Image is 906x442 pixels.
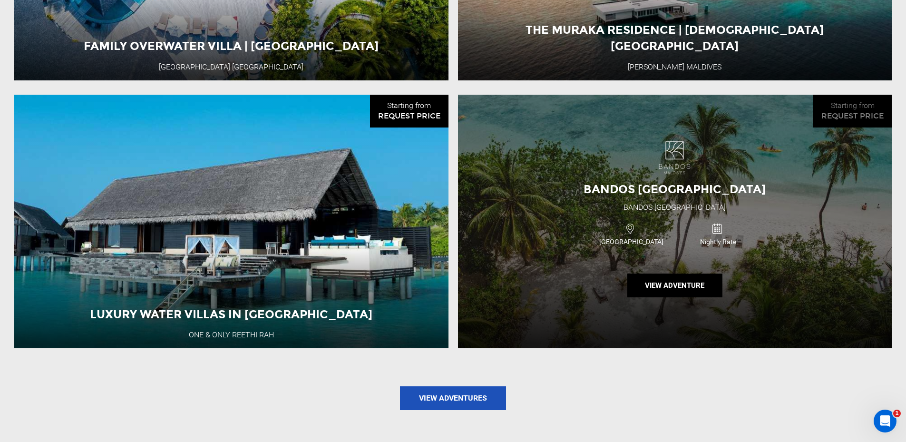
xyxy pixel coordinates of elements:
[893,410,901,417] span: 1
[656,138,693,177] img: images
[400,386,506,410] a: View Adventures
[627,274,722,297] button: View Adventure
[678,237,759,246] span: Nightly Rate
[874,410,896,432] iframe: Intercom live chat
[588,237,674,246] span: [GEOGRAPHIC_DATA]
[623,202,726,213] div: Bandos [GEOGRAPHIC_DATA]
[584,182,766,196] span: Bandos [GEOGRAPHIC_DATA]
